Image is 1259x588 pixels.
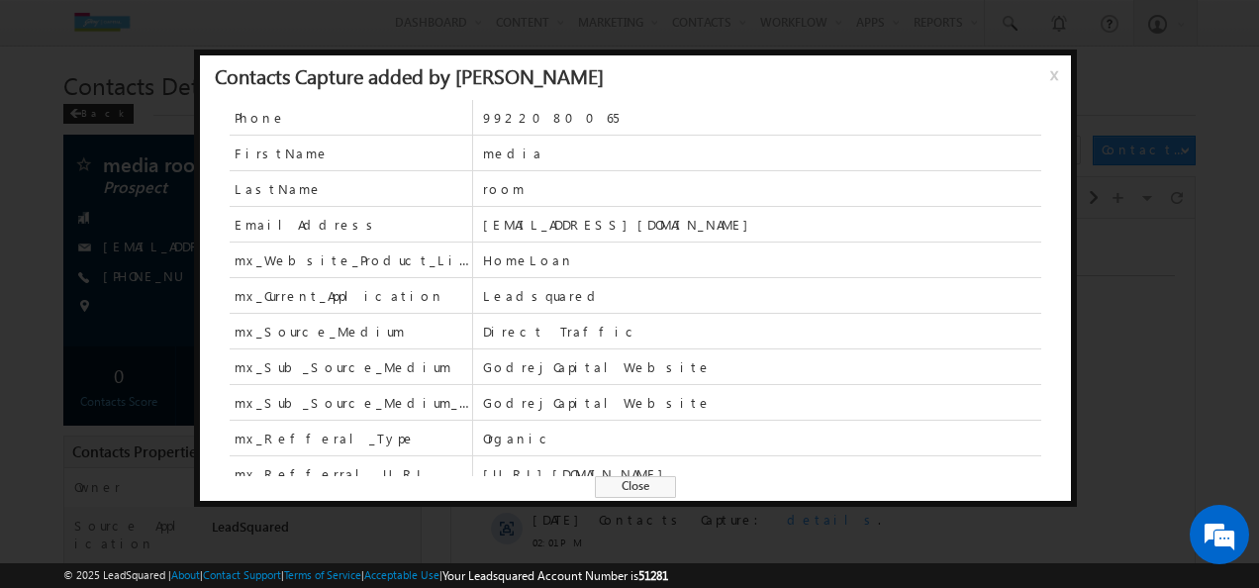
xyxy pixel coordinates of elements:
a: Acceptable Use [364,568,439,581]
span: Your Leadsquared Account Number is [442,568,668,583]
span: [DATE] [81,292,126,310]
span: Direct Traffic [483,323,1041,341]
em: Start Chat [269,453,359,480]
span: Contacts Capture: [147,233,320,249]
span: HomeLoan [483,251,1041,269]
div: Sales Activity,BL - Business Loan,FL - Flexible Loan,FT - Flexi Loan Balance Transfer,HL - Home L... [119,16,341,46]
span: 01:04 PM [81,493,141,511]
a: Contact Support [203,568,281,581]
span: Contacts Capture: [147,470,320,487]
span: Contacts Capture: [147,292,320,309]
span: 12:59 PM [81,552,141,570]
img: d_60004797649_company_0_60004797649 [34,104,83,130]
div: . [147,173,490,191]
div: [DATE] [40,77,104,95]
span: details [336,233,427,249]
div: . [147,233,490,250]
span: mx_Sub_Source_Medium [235,358,451,376]
span: Contacts Owner changed from to by through . [147,530,488,582]
span: mx_Sub_Source_Medium_1 [230,385,472,420]
span: LastName [230,171,472,206]
span: details [336,173,427,190]
span: EmailAddress [235,216,380,234]
span: details [336,351,427,368]
span: Activity Type [40,15,108,45]
span: [DATE] [81,114,126,132]
span: mx_Current_Application [235,287,444,305]
span: mx_Sub_Source_Medium [230,349,472,384]
span: 51281 [638,568,668,583]
span: GodrejCapitalWebsite [483,358,1041,376]
span: [PERSON_NAME] [257,547,357,564]
span: mx_Refferral_URL [230,456,472,491]
span: FirstName [235,145,330,162]
div: 89 Selected [124,22,180,40]
span: mx_Website_Product_List [235,251,472,269]
span: [DATE] [81,351,126,369]
span: details [336,411,427,428]
span: LastName [235,180,323,198]
span: mx_Refferral_URL [235,465,428,483]
div: Chat with us now [103,104,333,130]
span: Contacts Capture: [147,351,320,368]
span: © 2025 LeadSquared | | | | | [63,566,668,585]
span: [DATE] [81,470,126,488]
span: Contacts Capture: [147,411,320,428]
span: 02:01 PM [81,255,141,273]
span: System [388,547,432,564]
div: . [147,292,490,310]
span: FirstName [230,136,472,170]
span: 01:59 PM [81,374,141,392]
span: 02:02 PM [81,196,141,214]
span: Organic [483,430,1041,447]
span: 02:07 PM [81,137,141,154]
span: mx_Source_Medium [230,314,472,348]
span: [URL][DOMAIN_NAME] [483,465,1041,483]
span: [DATE] [81,530,126,547]
span: Phone [235,109,286,127]
span: 9922080065 [483,109,1041,127]
span: room [483,180,1041,198]
span: details [336,470,427,487]
div: . [147,351,490,369]
span: mx_Refferal_Type [230,421,472,455]
span: 01:04 PM [81,434,141,451]
span: details [336,114,427,131]
span: mx_Current_Application [230,278,472,313]
span: mx_Website_Product_List [230,243,472,277]
span: [DATE] [81,411,126,429]
span: EmailAddress [230,207,472,242]
span: Contacts Capture: [147,114,320,131]
a: Terms of Service [284,568,361,581]
span: Close [595,476,676,498]
span: System [193,547,237,564]
a: About [171,568,200,581]
span: mx_Sub_Source_Medium_1 [235,394,472,412]
span: media [483,145,1041,162]
div: All Time [385,22,425,40]
span: Time [342,15,369,45]
span: Leadsquared [483,287,1041,305]
span: x [1050,64,1066,100]
span: mx_Refferal_Type [235,430,416,447]
span: GodrejCapitalWebsite [483,394,1041,412]
span: mx_Source_Medium [235,323,405,341]
span: [DATE] [81,173,126,191]
div: . [147,114,490,132]
span: details [336,292,427,309]
textarea: Type your message and hit 'Enter' [26,183,361,438]
div: . [147,470,490,488]
span: [EMAIL_ADDRESS][DOMAIN_NAME] [483,216,1041,234]
span: [DATE] [81,233,126,250]
span: Phone [230,100,472,135]
div: . [147,411,490,429]
span: 02:01 PM [81,315,141,333]
span: Contacts Capture: [147,173,320,190]
span: Automation [158,565,255,582]
div: Contacts Capture added by [PERSON_NAME] [215,66,604,84]
div: Minimize live chat window [325,10,372,57]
